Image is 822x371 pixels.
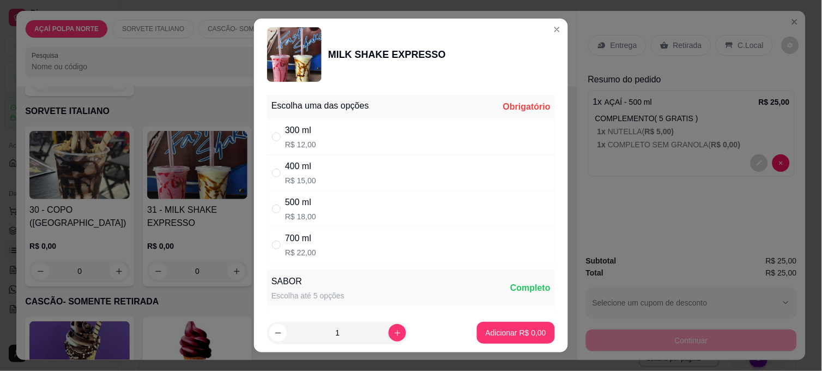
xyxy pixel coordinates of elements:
[285,247,316,258] p: R$ 22,00
[285,139,316,150] p: R$ 12,00
[269,324,287,342] button: decrease-product-quantity
[548,21,566,38] button: Close
[285,196,316,209] div: 500 ml
[285,175,316,186] p: R$ 15,00
[272,310,311,324] div: Chocolate
[285,211,316,222] p: R$ 18,00
[271,275,344,288] div: SABOR
[271,290,344,301] div: Escolha até 5 opções
[477,322,555,344] button: Adicionar R$ 0,00
[267,27,322,82] img: product-image
[389,324,406,342] button: increase-product-quantity
[271,99,369,112] div: Escolha uma das opções
[510,282,551,295] div: Completo
[503,100,551,113] div: Obrigatório
[285,124,316,137] div: 300 ml
[486,327,546,338] p: Adicionar R$ 0,00
[285,232,316,245] div: 700 ml
[328,47,446,62] div: MILK SHAKE EXPRESSO
[285,160,316,173] div: 400 ml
